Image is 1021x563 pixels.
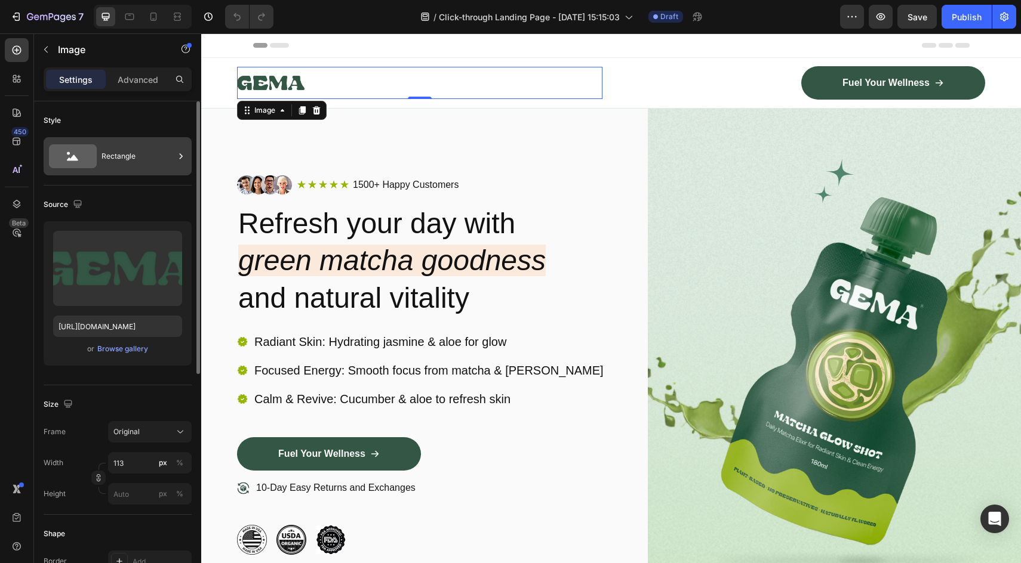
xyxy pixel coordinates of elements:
[897,5,937,29] button: Save
[53,301,402,316] p: Radiant Skin: Hydrating jasmine & aloe for glow
[201,33,1021,563] iframe: Design area
[156,487,170,501] button: %
[159,488,167,499] div: px
[97,343,149,355] button: Browse gallery
[44,115,61,126] div: Style
[641,44,728,56] p: Fuel Your Wellness
[44,457,63,468] label: Width
[75,491,105,521] img: gempages_586310884222042971-e841cb44-f8ff-476e-ba1c-5becb85f7141.png
[44,488,66,499] label: Height
[113,426,140,437] span: Original
[59,73,93,86] p: Settings
[53,315,182,337] input: https://example.com/image.jpg
[87,342,94,356] span: or
[53,329,402,345] p: Focused Energy: Smooth focus from matcha & [PERSON_NAME]
[44,528,65,539] div: Shape
[118,73,158,86] p: Advanced
[36,171,410,284] h2: Refresh your day with and natural vitality
[53,358,402,373] p: Calm & Revive: Cucumber & aloe to refresh skin
[980,505,1009,533] div: Open Intercom Messenger
[115,491,144,521] img: gempages_586310884222042971-2021c96c-631c-4062-81d7-4a3162714a27.png
[44,197,85,213] div: Source
[36,491,66,521] img: gempages_586310884222042971-712e31c2-8b3b-4289-922b-f14cc91a1a45.png
[439,11,620,23] span: Click-through Landing Page - [DATE] 15:15:03
[44,397,75,413] div: Size
[225,5,273,29] div: Undo/Redo
[55,448,214,461] p: 10-Day Easy Returns and Exchanges
[942,5,992,29] button: Publish
[108,421,192,443] button: Original
[156,456,170,470] button: %
[102,143,174,170] div: Rectangle
[36,142,91,161] img: gempages_586310884222042971-c6cd134a-82ac-4b2b-9323-4154dc2bcc7b.png
[78,10,84,24] p: 7
[173,456,187,470] button: px
[173,487,187,501] button: px
[952,11,982,23] div: Publish
[44,426,66,437] label: Frame
[9,218,29,228] div: Beta
[152,146,257,158] p: 1500+ Happy Customers
[108,483,192,505] input: px%
[77,414,164,427] p: Fuel Your Wellness
[433,11,436,23] span: /
[36,404,220,437] a: Fuel Your Wellness
[37,211,345,243] i: green matcha goodness
[159,457,167,468] div: px
[108,452,192,474] input: px%
[11,127,29,137] div: 450
[176,457,183,468] div: %
[53,231,182,306] img: preview-image
[176,488,183,499] div: %
[908,12,927,22] span: Save
[58,42,159,57] p: Image
[660,11,678,22] span: Draft
[97,344,148,354] div: Browse gallery
[5,5,89,29] button: 7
